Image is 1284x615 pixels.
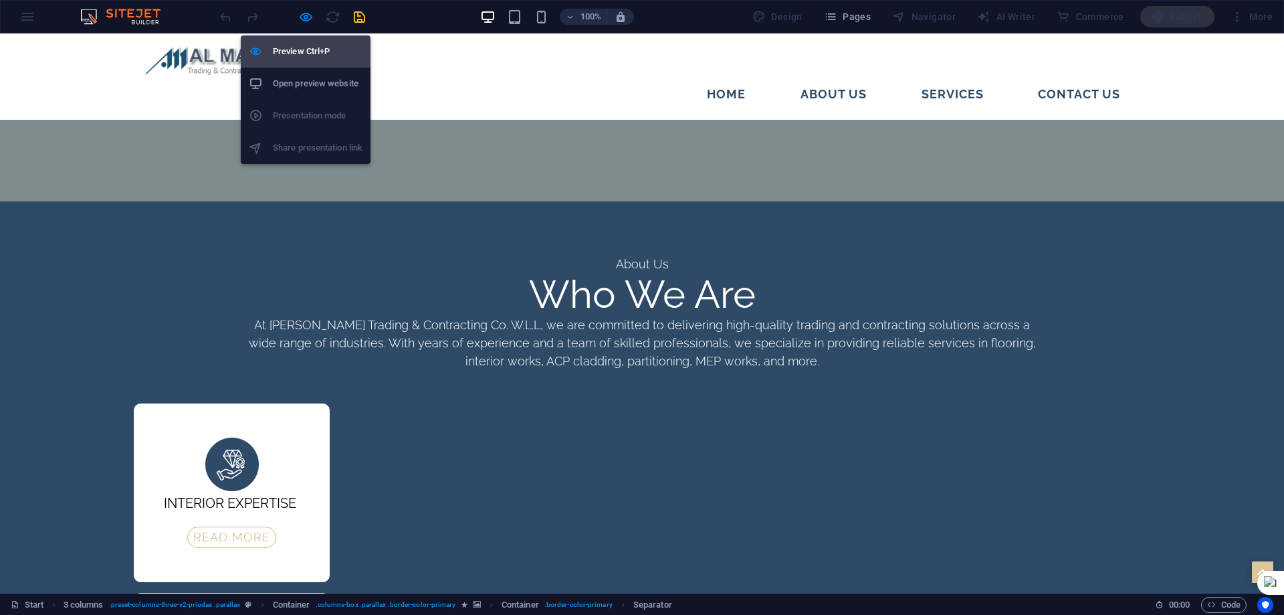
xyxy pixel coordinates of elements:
span: Click to select. Double-click to edit [502,597,539,613]
button: Code [1201,597,1247,613]
h6: Preview Ctrl+P [273,43,362,60]
button: 100% [560,9,607,25]
span: Click to select. Double-click to edit [633,597,672,613]
button: Pages [819,6,876,27]
i: Element contains an animation [461,601,467,608]
i: This element contains a background [473,601,481,608]
a: Click to cancel selection. Double-click to open Pages [11,597,44,613]
span: INTERIOR EXPERTISE [164,462,296,478]
span: Click to select. Double-click to edit [64,597,104,613]
span: . columns-box .parallax .border-color-primary [316,597,456,613]
button: Usercentrics [1257,597,1273,613]
span: Pages [824,10,871,23]
span: Click to select. Double-click to edit [273,597,310,613]
h6: Open preview website [273,76,362,92]
span: . preset-columns-three-v2-priodas .parallax [109,597,241,613]
h6: Session time [1155,597,1190,613]
i: On resize automatically adjust zoom level to fit chosen device. [615,11,627,23]
span: : [1178,600,1180,610]
span: . border-color-primary [544,597,613,613]
nav: breadcrumb [64,597,672,613]
img: Editor Logo [77,9,177,25]
i: This element is a customizable preset [245,601,251,608]
span: Code [1207,597,1241,613]
span: 00 00 [1169,597,1190,613]
div: Design (Ctrl+Alt+Y) [747,6,808,27]
h6: 100% [580,9,601,25]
